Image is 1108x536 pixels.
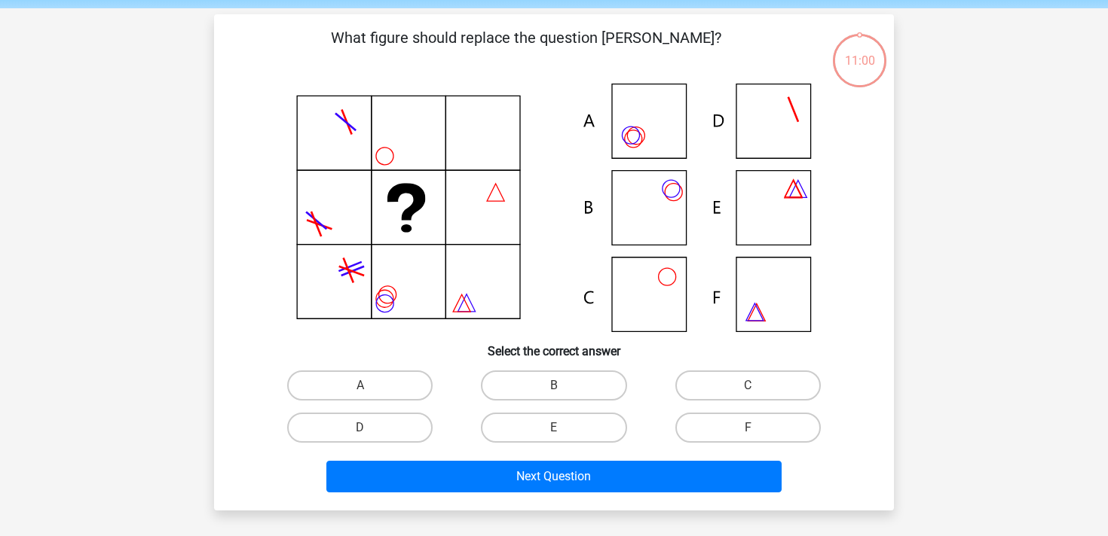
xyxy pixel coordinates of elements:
[287,413,433,443] label: D
[326,461,782,492] button: Next Question
[675,370,821,400] label: C
[287,370,433,400] label: A
[831,32,888,70] div: 11:00
[481,370,626,400] label: B
[481,413,626,443] label: E
[675,413,821,443] label: F
[238,26,813,72] p: What figure should replace the question [PERSON_NAME]?
[238,332,870,358] h6: Select the correct answer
